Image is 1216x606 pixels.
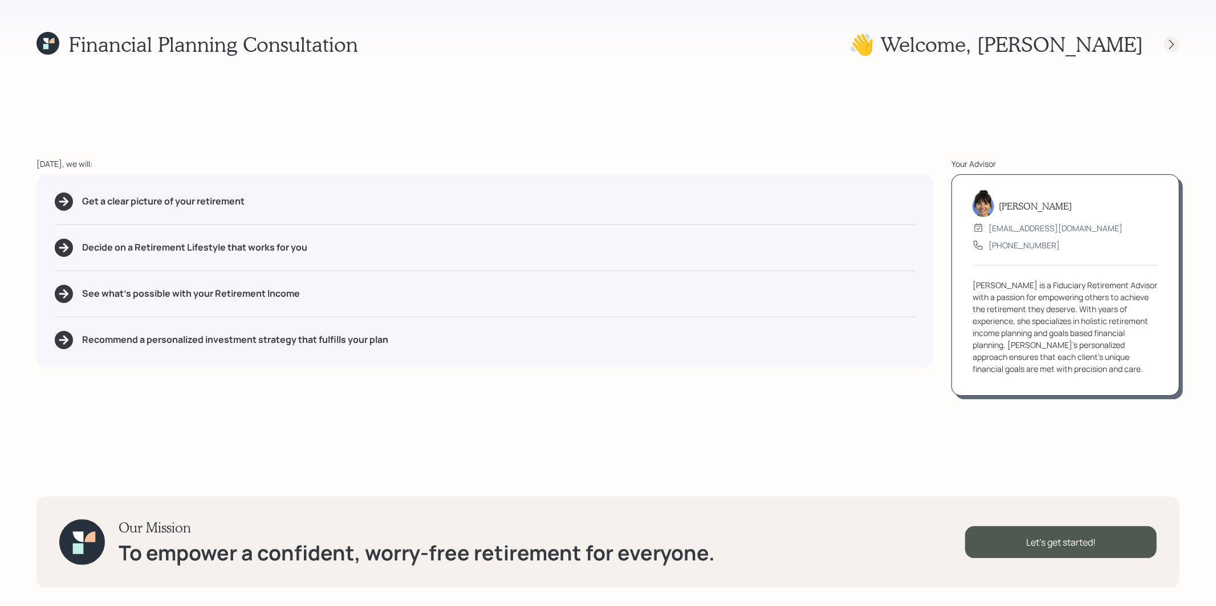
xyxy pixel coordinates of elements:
[999,200,1072,211] h5: [PERSON_NAME]
[82,288,300,299] h5: See what's possible with your Retirement Income
[36,158,933,170] div: [DATE], we will:
[989,222,1123,234] div: [EMAIL_ADDRESS][DOMAIN_NAME]
[82,242,307,253] h5: Decide on a Retirement Lifestyle that works for you
[965,526,1157,558] div: Let's get started!
[989,239,1060,251] div: [PHONE_NUMBER]
[973,190,994,217] img: treva-nostdahl-headshot.png
[82,196,245,207] h5: Get a clear picture of your retirement
[951,158,1180,170] div: Your Advisor
[849,32,1143,56] h1: 👋 Welcome , [PERSON_NAME]
[973,279,1158,375] div: [PERSON_NAME] is a Fiduciary Retirement Advisor with a passion for empowering others to achieve t...
[68,32,358,56] h1: Financial Planning Consultation
[119,541,715,565] h1: To empower a confident, worry-free retirement for everyone.
[119,519,715,536] h3: Our Mission
[82,334,388,345] h5: Recommend a personalized investment strategy that fulfills your plan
